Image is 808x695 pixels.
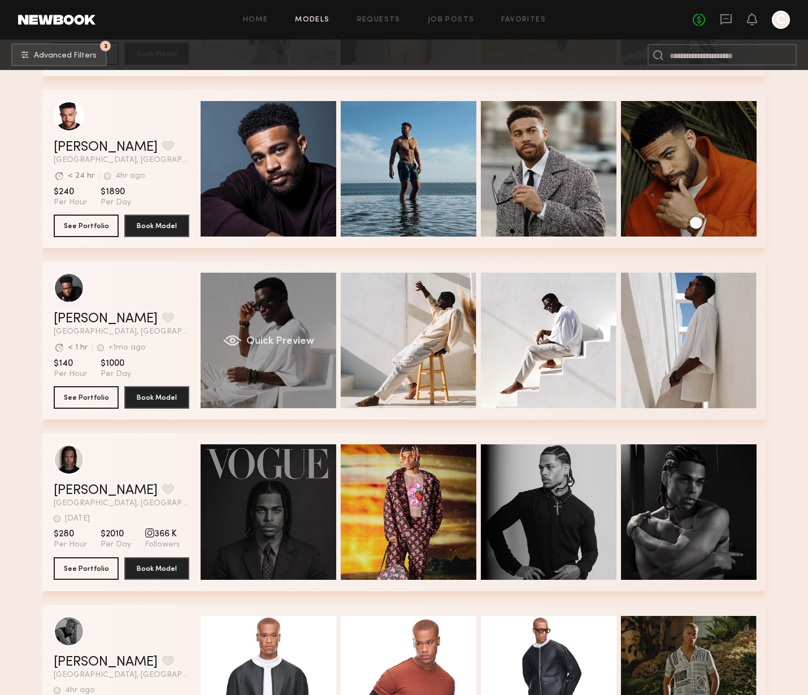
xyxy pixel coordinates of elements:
a: [PERSON_NAME] [54,655,158,669]
div: +1mo ago [108,344,146,352]
div: < 24 hr [68,172,94,180]
span: [GEOGRAPHIC_DATA], [GEOGRAPHIC_DATA] [54,671,189,679]
span: Per Day [101,369,131,379]
div: [DATE] [65,515,90,523]
span: $1000 [101,358,131,369]
span: Followers [145,540,180,550]
button: Book Model [124,215,189,237]
span: Per Hour [54,540,87,550]
span: 3 [104,43,107,49]
span: [GEOGRAPHIC_DATA], [GEOGRAPHIC_DATA] [54,328,189,336]
button: See Portfolio [54,386,119,409]
span: $280 [54,528,87,540]
span: Per Hour [54,369,87,379]
span: $240 [54,186,87,198]
button: 3Advanced Filters [11,43,107,66]
span: $2010 [101,528,131,540]
span: $1890 [101,186,131,198]
span: Per Day [101,540,131,550]
span: [GEOGRAPHIC_DATA], [GEOGRAPHIC_DATA] [54,156,189,164]
span: [GEOGRAPHIC_DATA], [GEOGRAPHIC_DATA] [54,500,189,508]
span: Quick Preview [246,336,314,347]
span: Advanced Filters [34,52,97,60]
a: Models [295,16,329,24]
button: See Portfolio [54,215,119,237]
button: See Portfolio [54,557,119,580]
span: $140 [54,358,87,369]
a: Home [243,16,268,24]
a: [PERSON_NAME] [54,141,158,154]
div: 4hr ago [115,172,145,180]
span: Per Day [101,198,131,208]
div: 4hr ago [65,687,95,694]
a: Job Posts [428,16,475,24]
div: < 1 hr [68,344,88,352]
span: 366 K [145,528,180,540]
button: Book Model [124,386,189,409]
a: [PERSON_NAME] [54,484,158,497]
button: Book Model [124,557,189,580]
a: Requests [357,16,401,24]
a: C [772,11,790,29]
span: Per Hour [54,198,87,208]
a: Favorites [501,16,546,24]
a: [PERSON_NAME] [54,312,158,326]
